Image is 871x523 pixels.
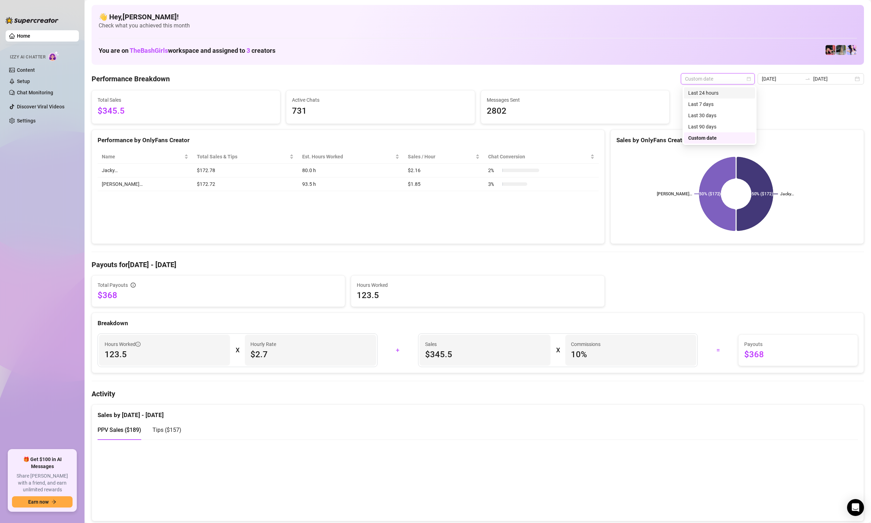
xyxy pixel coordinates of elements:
[657,191,692,196] text: [PERSON_NAME]…
[92,260,864,270] h4: Payouts for [DATE] - [DATE]
[98,177,193,191] td: [PERSON_NAME]…
[17,67,35,73] a: Content
[98,290,339,301] span: $368
[292,105,469,118] span: 731
[762,75,802,83] input: Start date
[193,164,298,177] td: $172.78
[98,281,128,289] span: Total Payouts
[404,164,484,177] td: $2.16
[488,180,499,188] span: 3 %
[688,123,751,131] div: Last 90 days
[250,340,276,348] article: Hourly Rate
[105,340,141,348] span: Hours Worked
[425,340,545,348] span: Sales
[99,12,857,22] h4: 👋 Hey, [PERSON_NAME] !
[131,283,136,288] span: info-circle
[193,150,298,164] th: Total Sales & Tips
[98,319,858,328] div: Breakdown
[92,74,170,84] h4: Performance Breakdown
[99,47,275,55] h1: You are on workspace and assigned to creators
[805,76,810,82] span: swap-right
[236,345,239,356] div: X
[102,153,183,160] span: Name
[98,96,274,104] span: Total Sales
[98,136,599,145] div: Performance by OnlyFans Creator
[197,153,288,160] span: Total Sales & Tips
[488,153,589,160] span: Chat Conversion
[357,281,598,289] span: Hours Worked
[98,105,274,118] span: $345.5
[684,87,755,99] div: Last 24 hours
[382,345,414,356] div: +
[616,136,858,145] div: Sales by OnlyFans Creator
[571,340,601,348] article: Commissions
[17,90,53,95] a: Chat Monitoring
[836,45,846,55] img: Brenda
[813,75,853,83] input: End date
[48,51,59,61] img: AI Chatter
[404,177,484,191] td: $1.85
[744,340,852,348] span: Payouts
[847,499,864,516] div: Open Intercom Messenger
[193,177,298,191] td: $172.72
[747,77,751,81] span: calendar
[684,121,755,132] div: Last 90 days
[487,105,664,118] span: 2802
[826,45,835,55] img: Jacky
[847,45,857,55] img: Ary
[688,112,751,119] div: Last 30 days
[685,74,751,84] span: Custom date
[98,164,193,177] td: Jacky…
[744,349,852,360] span: $368
[357,290,598,301] span: 123.5
[688,100,751,108] div: Last 7 days
[484,150,599,164] th: Chat Conversion
[136,342,141,347] span: info-circle
[487,96,664,104] span: Messages Sent
[17,33,30,39] a: Home
[250,349,370,360] span: $2.7
[298,177,404,191] td: 93.5 h
[780,191,794,196] text: Jacky…
[6,17,58,24] img: logo-BBDzfeDw.svg
[408,153,474,160] span: Sales / Hour
[425,349,545,360] span: $345.5
[404,150,484,164] th: Sales / Hour
[98,427,141,433] span: PPV Sales ( $189 )
[12,496,73,508] button: Earn nowarrow-right
[302,153,394,160] div: Est. Hours Worked
[571,349,691,360] span: 10 %
[17,104,64,109] a: Discover Viral Videos
[805,76,810,82] span: to
[684,99,755,110] div: Last 7 days
[688,134,751,142] div: Custom date
[684,110,755,121] div: Last 30 days
[688,89,751,97] div: Last 24 hours
[292,96,469,104] span: Active Chats
[556,345,560,356] div: X
[28,499,49,505] span: Earn now
[702,345,734,356] div: =
[51,499,56,504] span: arrow-right
[488,166,499,174] span: 2 %
[17,78,30,84] a: Setup
[92,389,864,399] h4: Activity
[130,47,168,54] span: TheBashGirls
[105,349,224,360] span: 123.5
[298,164,404,177] td: 80.0 h
[12,456,73,470] span: 🎁 Get $100 in AI Messages
[684,132,755,144] div: Custom date
[247,47,250,54] span: 3
[99,22,857,30] span: Check what you achieved this month
[12,473,73,493] span: Share [PERSON_NAME] with a friend, and earn unlimited rewards
[98,405,858,420] div: Sales by [DATE] - [DATE]
[17,118,36,124] a: Settings
[153,427,181,433] span: Tips ( $157 )
[98,150,193,164] th: Name
[10,54,45,61] span: Izzy AI Chatter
